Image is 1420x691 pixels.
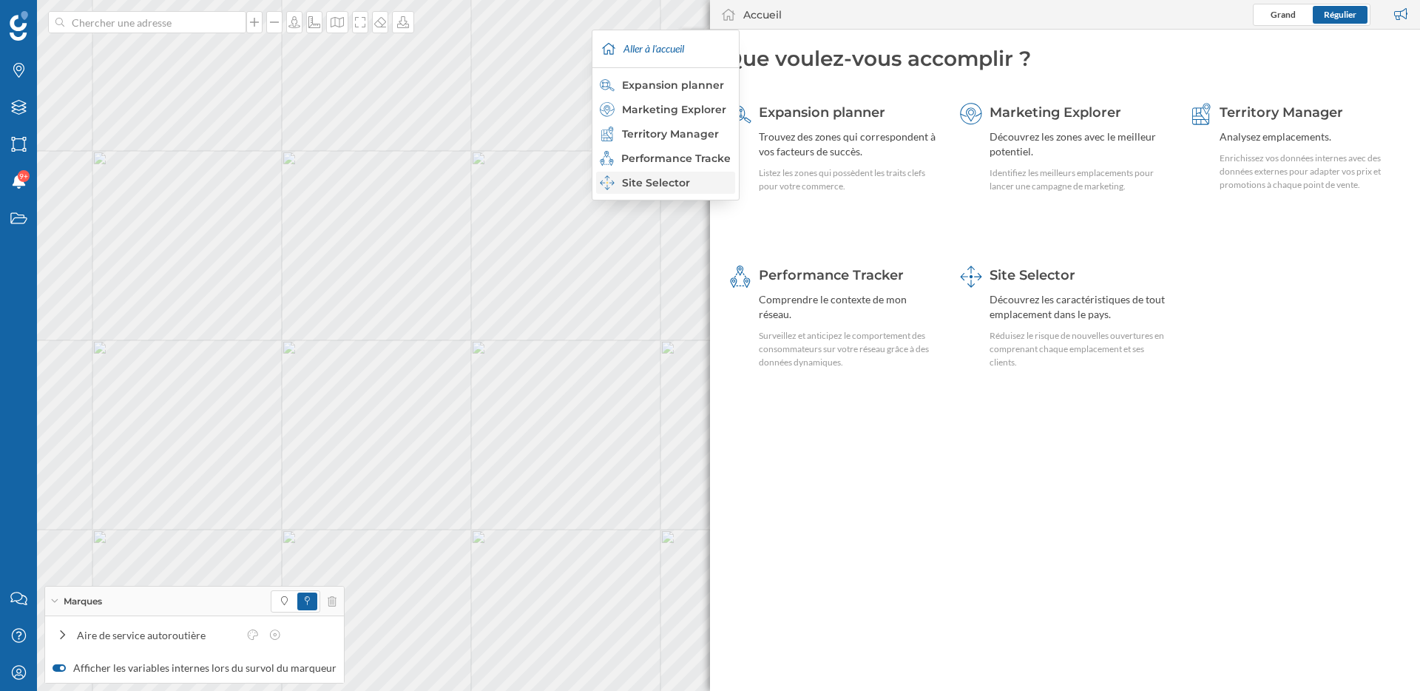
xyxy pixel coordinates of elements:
div: Que voulez-vous accomplir ? [725,44,1405,73]
span: Assistance [30,10,101,24]
div: Réduisez le risque de nouvelles ouvertures en comprenant chaque emplacement et ses clients. [990,329,1171,369]
img: monitoring-360.svg [600,151,614,166]
div: Listez les zones qui possèdent les traits clefs pour votre commerce. [759,166,940,193]
span: Expansion planner [759,104,885,121]
span: Grand [1271,9,1296,20]
div: Découvrez les zones avec le meilleur potentiel. [990,129,1171,159]
img: territory-manager.svg [600,127,615,141]
div: Marketing Explorer [600,102,730,117]
img: territory-manager.svg [1190,103,1212,125]
div: Comprendre le contexte de mon réseau. [759,292,940,322]
div: Expansion planner [600,78,730,92]
img: dashboards-manager--hover.svg [600,175,615,190]
img: search-areas.svg [600,78,615,92]
img: monitoring-360.svg [729,266,751,288]
span: Marques [64,595,102,608]
img: search-areas.svg [729,103,751,125]
div: Surveillez et anticipez le comportement des consommateurs sur votre réseau grâce à des données dy... [759,329,940,369]
img: Logo Geoblink [10,11,28,41]
div: Territory Manager [600,127,730,141]
div: Performance Tracker [600,151,730,166]
span: Site Selector [990,267,1075,283]
div: Enrichissez vos données internes avec des données externes pour adapter vos prix et promotions à ... [1220,152,1401,192]
span: Régulier [1324,9,1356,20]
span: 9+ [19,169,28,183]
img: dashboards-manager.svg [960,266,982,288]
span: Performance Tracker [759,267,904,283]
span: Territory Manager [1220,104,1343,121]
div: Identifiez les meilleurs emplacements pour lancer une campagne de marketing. [990,166,1171,193]
img: explorer.svg [600,102,615,117]
img: explorer.svg [960,103,982,125]
div: Analysez emplacements. [1220,129,1401,144]
div: Aller à l'accueil [596,30,735,67]
div: Trouvez des zones qui correspondent à vos facteurs de succès. [759,129,940,159]
div: Aire de service autoroutière [77,627,238,643]
span: Marketing Explorer [990,104,1121,121]
div: Site Selector [600,175,730,190]
label: Afficher les variables internes lors du survol du marqueur [53,661,337,675]
div: Accueil [743,7,782,22]
div: Découvrez les caractéristiques de tout emplacement dans le pays. [990,292,1171,322]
